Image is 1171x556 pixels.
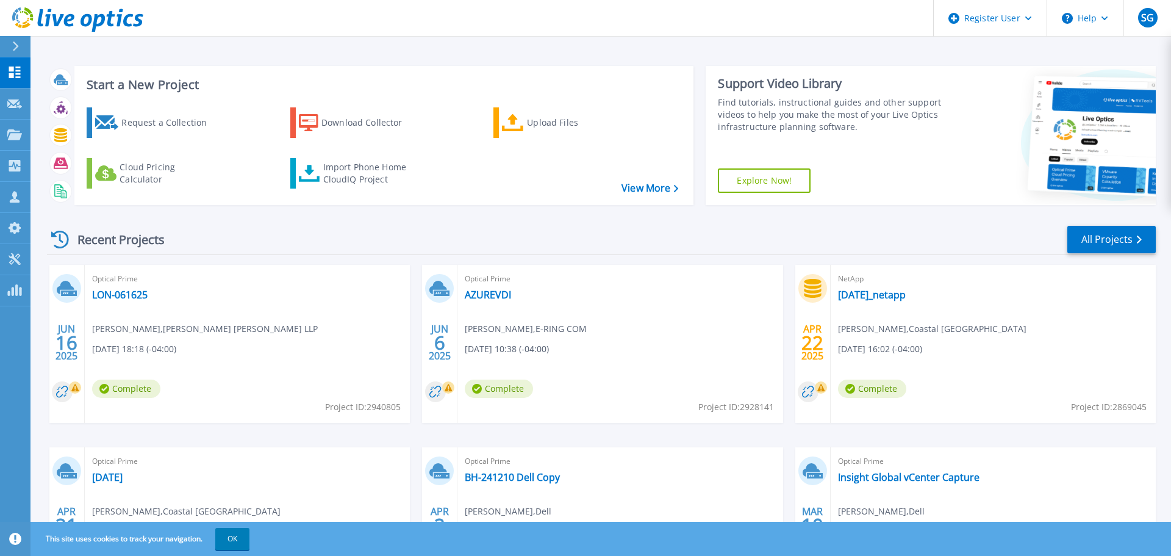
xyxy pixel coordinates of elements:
[428,503,451,547] div: APR 2025
[87,158,223,189] a: Cloud Pricing Calculator
[92,471,123,483] a: [DATE]
[801,503,824,547] div: MAR 2025
[47,225,181,255] div: Recent Projects
[493,107,629,138] a: Upload Files
[838,322,1026,336] span: [PERSON_NAME] , Coastal [GEOGRAPHIC_DATA]
[121,110,219,135] div: Request a Collection
[323,161,418,186] div: Import Phone Home CloudIQ Project
[434,338,445,348] span: 6
[120,161,217,186] div: Cloud Pricing Calculator
[92,342,176,356] span: [DATE] 18:18 (-04:00)
[34,528,249,550] span: This site uses cookies to track your navigation.
[434,520,445,530] span: 2
[55,320,78,365] div: JUN 2025
[87,107,223,138] a: Request a Collection
[56,520,77,530] span: 21
[465,342,549,356] span: [DATE] 10:38 (-04:00)
[92,455,403,468] span: Optical Prime
[465,289,511,301] a: AZUREVDI
[87,78,678,92] h3: Start a New Project
[428,320,451,365] div: JUN 2025
[325,400,401,414] span: Project ID: 2940805
[465,272,775,286] span: Optical Prime
[718,96,947,133] div: Find tutorials, instructional guides and other support videos to help you make the most of your L...
[838,505,925,518] span: [PERSON_NAME] , Dell
[92,380,160,398] span: Complete
[465,471,560,483] a: BH-241210 Dell Copy
[92,505,281,518] span: [PERSON_NAME] , Coastal [GEOGRAPHIC_DATA]
[698,400,774,414] span: Project ID: 2928141
[92,272,403,286] span: Optical Prime
[718,168,811,193] a: Explore Now!
[801,520,823,530] span: 10
[838,471,979,483] a: Insight Global vCenter Capture
[465,322,587,336] span: [PERSON_NAME] , E-RING COM
[801,320,824,365] div: APR 2025
[465,505,551,518] span: [PERSON_NAME] , Dell
[838,455,1148,468] span: Optical Prime
[290,107,426,138] a: Download Collector
[838,272,1148,286] span: NetApp
[465,380,533,398] span: Complete
[55,503,78,547] div: APR 2025
[215,528,249,550] button: OK
[838,289,906,301] a: [DATE]_netapp
[92,322,318,336] span: [PERSON_NAME] , [PERSON_NAME] [PERSON_NAME] LLP
[1067,226,1156,253] a: All Projects
[92,289,148,301] a: LON-061625
[1071,400,1147,414] span: Project ID: 2869045
[56,338,77,348] span: 16
[465,455,775,468] span: Optical Prime
[527,110,625,135] div: Upload Files
[321,110,419,135] div: Download Collector
[801,338,823,348] span: 22
[1141,13,1154,23] span: SG
[838,342,922,356] span: [DATE] 16:02 (-04:00)
[621,182,678,194] a: View More
[838,380,906,398] span: Complete
[718,76,947,92] div: Support Video Library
